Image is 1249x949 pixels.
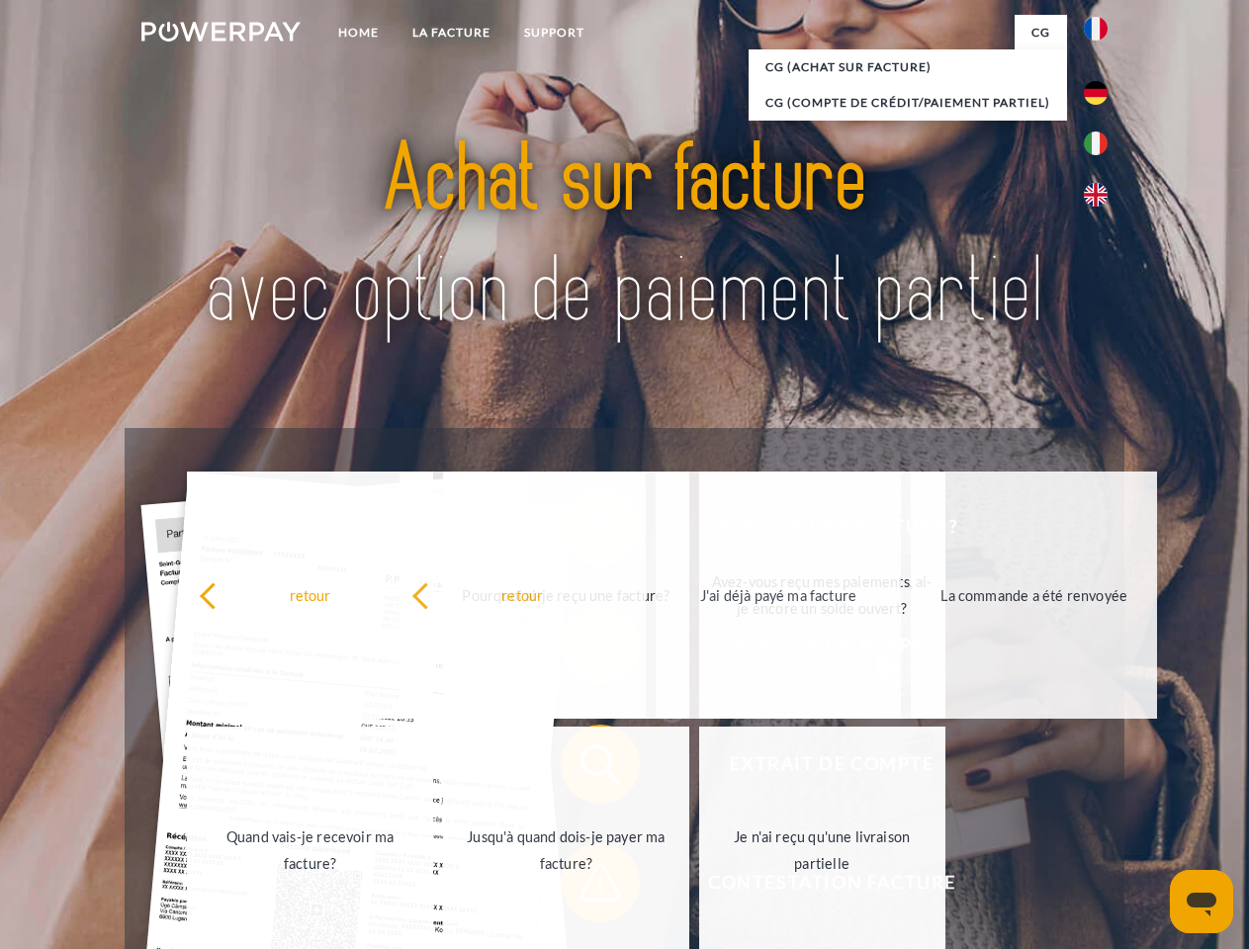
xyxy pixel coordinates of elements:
img: it [1084,131,1108,155]
div: Je n'ai reçu qu'une livraison partielle [711,823,934,877]
div: retour [199,581,421,608]
img: fr [1084,17,1108,41]
a: CG (achat sur facture) [749,49,1067,85]
img: logo-powerpay-white.svg [141,22,301,42]
img: title-powerpay_fr.svg [189,95,1060,379]
a: CG (Compte de crédit/paiement partiel) [749,85,1067,121]
div: La commande a été renvoyée [923,581,1145,608]
div: retour [411,581,634,608]
div: J'ai déjà payé ma facture [668,581,890,608]
img: en [1084,183,1108,207]
a: Support [507,15,601,50]
a: CG [1015,15,1067,50]
a: Home [321,15,396,50]
iframe: Bouton de lancement de la fenêtre de messagerie [1170,870,1233,933]
a: LA FACTURE [396,15,507,50]
div: Quand vais-je recevoir ma facture? [199,823,421,877]
div: Jusqu'à quand dois-je payer ma facture? [455,823,677,877]
img: de [1084,81,1108,105]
